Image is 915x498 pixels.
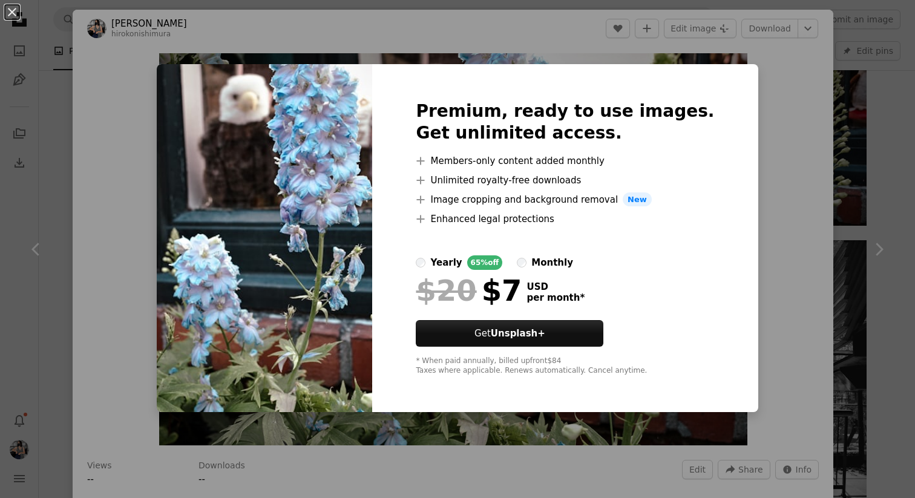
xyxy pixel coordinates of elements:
[416,275,522,306] div: $7
[517,258,526,267] input: monthly
[416,356,714,376] div: * When paid annually, billed upfront $84 Taxes where applicable. Renews automatically. Cancel any...
[416,100,714,144] h2: Premium, ready to use images. Get unlimited access.
[157,64,372,413] img: photo-1756314164551-7b2fea9f794d
[416,275,476,306] span: $20
[467,255,503,270] div: 65% off
[491,328,545,339] strong: Unsplash+
[416,192,714,207] li: Image cropping and background removal
[623,192,652,207] span: New
[531,255,573,270] div: monthly
[416,212,714,226] li: Enhanced legal protections
[526,292,585,303] span: per month *
[416,154,714,168] li: Members-only content added monthly
[416,173,714,188] li: Unlimited royalty-free downloads
[416,258,425,267] input: yearly65%off
[526,281,585,292] span: USD
[430,255,462,270] div: yearly
[416,320,603,347] a: GetUnsplash+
